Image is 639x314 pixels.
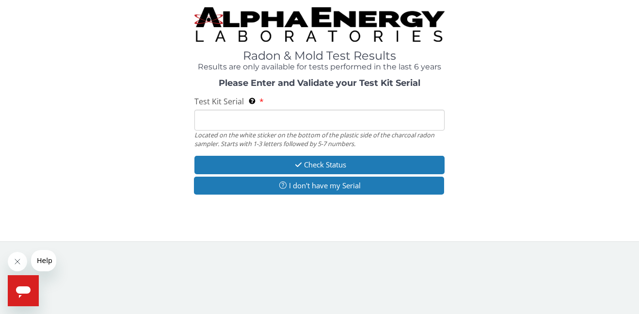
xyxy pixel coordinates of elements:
[194,131,444,149] div: Located on the white sticker on the bottom of the plastic side of the charcoal radon sampler. Sta...
[8,252,27,271] iframe: Close message
[194,96,244,107] span: Test Kit Serial
[194,50,444,62] h1: Radon & Mold Test Results
[194,156,444,174] button: Check Status
[219,78,420,88] strong: Please Enter and Validate your Test Kit Serial
[31,250,56,271] iframe: Message from company
[8,275,39,306] iframe: Button to launch messaging window
[194,177,444,195] button: I don't have my Serial
[194,7,444,42] img: TightCrop.jpg
[194,63,444,71] h4: Results are only available for tests performed in the last 6 years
